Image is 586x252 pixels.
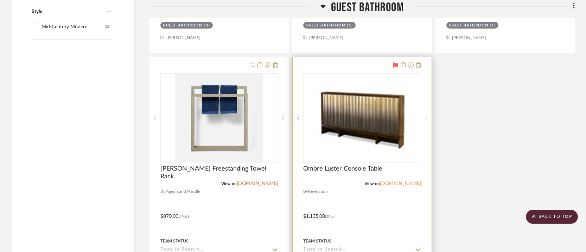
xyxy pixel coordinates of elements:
div: Mid-Century Modern [42,21,105,32]
a: [DOMAIN_NAME] [380,181,421,186]
div: Guest Bathroom [449,23,489,28]
img: Ombre Luster Console Table [318,74,406,162]
span: Ombre Luster Console Table [303,165,382,173]
scroll-to-top-button: BACK TO TOP [526,210,578,224]
span: Style [32,9,42,14]
span: By [160,188,165,195]
div: (2) [105,21,109,32]
div: Team Status [303,238,331,244]
div: (1) [204,23,210,28]
div: Guest Bathroom [163,23,203,28]
div: Guest Bathroom [306,23,345,28]
span: Pigeon and Poodle [165,188,200,195]
span: Revelation [308,188,328,195]
div: 0 [304,74,420,162]
a: [DOMAIN_NAME] [237,181,278,186]
div: (1) [347,23,353,28]
div: Team Status [160,238,189,244]
span: View on [364,182,380,186]
span: By [303,188,308,195]
span: View on [221,182,237,186]
span: [PERSON_NAME] Freestanding Towel Rack [160,165,278,180]
div: (1) [490,23,496,28]
img: Ramsey Freestanding Towel Rack [175,74,263,162]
